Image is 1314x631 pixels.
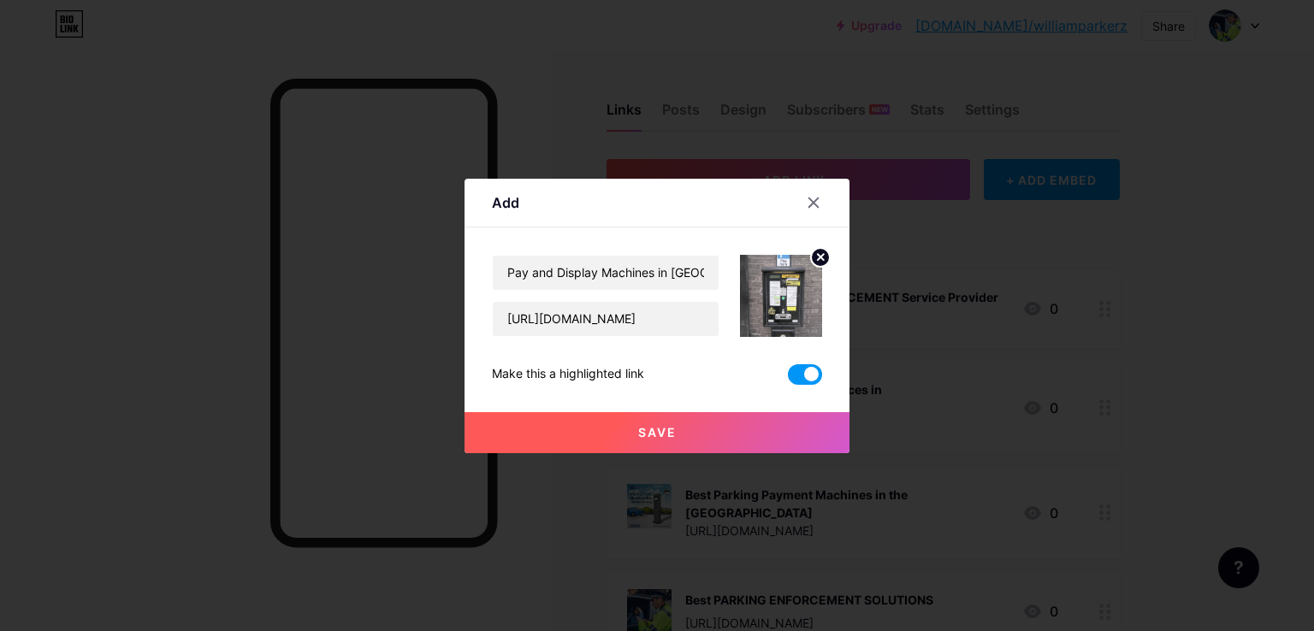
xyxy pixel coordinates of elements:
[493,256,719,290] input: Title
[638,425,677,439] span: Save
[492,192,519,213] div: Add
[493,302,719,336] input: URL
[740,255,822,337] img: link_thumbnail
[492,364,644,385] div: Make this a highlighted link
[465,412,849,453] button: Save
